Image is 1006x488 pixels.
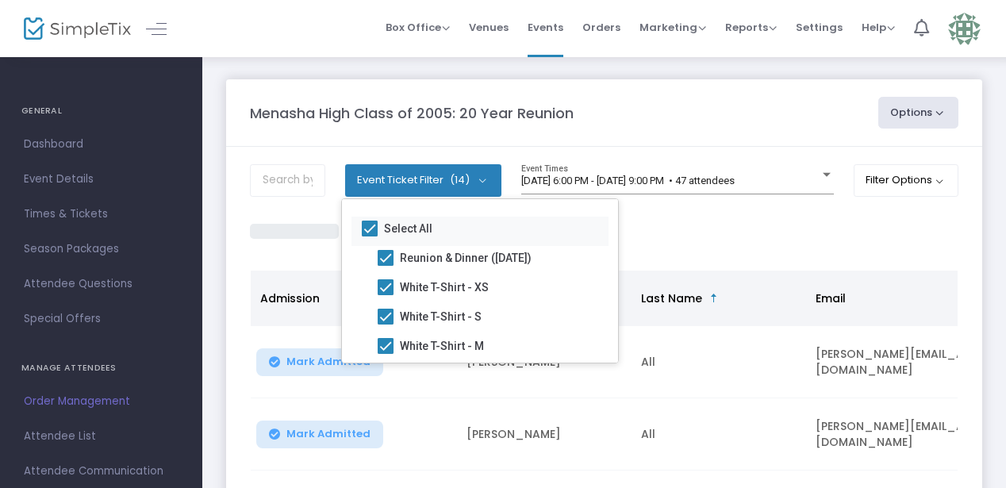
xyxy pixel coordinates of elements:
span: Dashboard [24,134,179,155]
span: Email [816,290,846,306]
button: Options [878,97,959,129]
span: Season Packages [24,239,179,259]
span: Sortable [708,292,720,305]
span: Events [528,7,563,48]
span: Admission [260,290,320,306]
span: Special Offers [24,309,179,329]
span: Box Office [386,20,450,35]
span: Times & Tickets [24,204,179,225]
span: Mark Admitted [286,355,371,368]
button: Mark Admitted [256,421,383,448]
span: White T-Shirt - S [400,307,482,326]
span: Order Management [24,391,179,412]
span: Last Name [641,290,702,306]
td: [PERSON_NAME] [457,398,632,471]
span: Event Details [24,169,179,190]
span: Venues [469,7,509,48]
h4: GENERAL [21,95,181,127]
td: All [632,398,806,471]
span: Orders [582,7,620,48]
input: Search by name, order number, email, ip address [250,164,325,197]
m-panel-title: Menasha High Class of 2005: 20 Year Reunion [250,102,574,124]
span: Settings [796,7,843,48]
span: Mark Admitted [286,428,371,440]
span: Attendee Communication [24,461,179,482]
button: Mark Admitted [256,348,383,376]
span: Marketing [639,20,706,35]
span: Select All [384,219,432,238]
button: Filter Options [854,164,959,196]
span: (14) [450,174,470,186]
span: White T-Shirt - M [400,336,484,355]
button: Event Ticket Filter(14) [345,164,501,196]
span: Help [862,20,895,35]
span: Attendee Questions [24,274,179,294]
span: White T-Shirt - XS [400,278,489,297]
span: [DATE] 6:00 PM - [DATE] 9:00 PM • 47 attendees [521,175,735,186]
td: All [632,326,806,398]
span: Reunion & Dinner ([DATE]) [400,248,532,267]
h4: MANAGE ATTENDEES [21,352,181,384]
span: Attendee List [24,426,179,447]
span: Reports [725,20,777,35]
